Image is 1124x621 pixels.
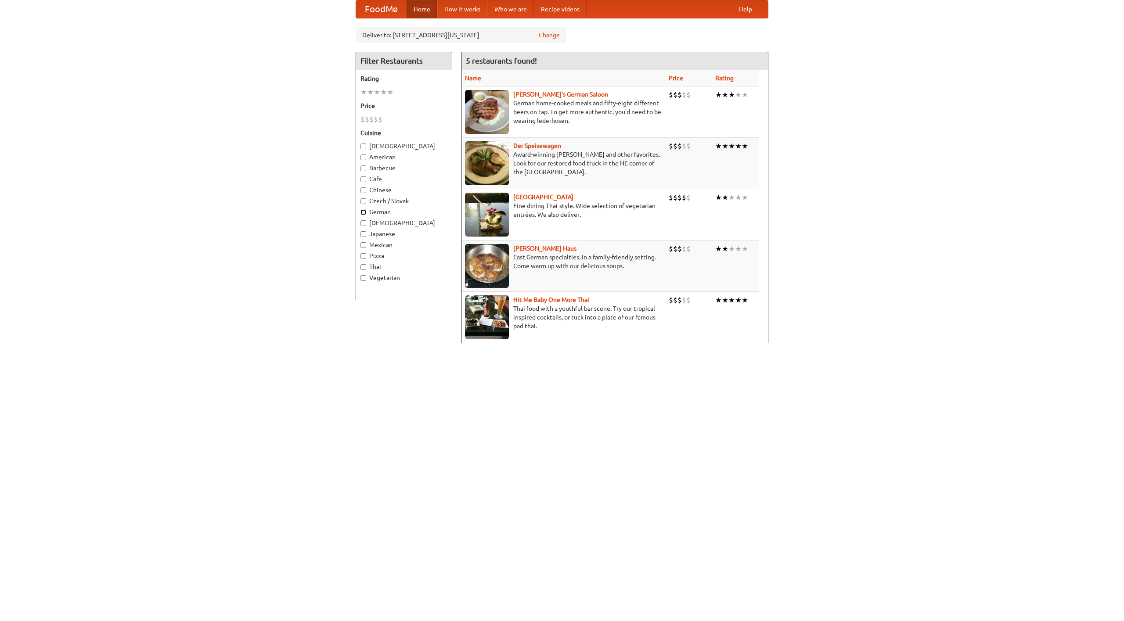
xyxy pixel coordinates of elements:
li: ★ [735,141,742,151]
li: $ [669,193,673,202]
li: $ [677,141,682,151]
li: ★ [728,295,735,305]
li: ★ [380,87,387,97]
a: Change [539,31,560,39]
li: ★ [735,244,742,254]
li: ★ [728,244,735,254]
li: ★ [715,295,722,305]
li: ★ [722,193,728,202]
a: Rating [715,75,734,82]
li: $ [374,115,378,124]
img: babythai.jpg [465,295,509,339]
li: $ [677,244,682,254]
p: Fine dining Thai-style. Wide selection of vegetarian entrées. We also deliver. [465,201,662,219]
label: Vegetarian [360,273,447,282]
input: American [360,154,366,160]
li: $ [682,295,686,305]
li: ★ [387,87,393,97]
li: ★ [735,295,742,305]
img: satay.jpg [465,193,509,237]
input: Japanese [360,231,366,237]
a: Recipe videos [534,0,587,18]
li: $ [677,295,682,305]
img: kohlhaus.jpg [465,244,509,288]
h5: Rating [360,74,447,83]
li: $ [669,244,673,254]
li: ★ [728,141,735,151]
label: Cafe [360,175,447,183]
li: ★ [742,244,748,254]
li: ★ [742,193,748,202]
input: Mexican [360,242,366,248]
li: ★ [722,90,728,100]
a: Name [465,75,481,82]
label: Mexican [360,241,447,249]
a: Home [407,0,437,18]
div: Deliver to: [STREET_ADDRESS][US_STATE] [356,27,566,43]
p: Award-winning [PERSON_NAME] and other favorites. Look for our restored food truck in the NE corne... [465,150,662,176]
input: Chinese [360,187,366,193]
input: [DEMOGRAPHIC_DATA] [360,144,366,149]
p: Thai food with a youthful bar scene. Try our tropical inspired cocktails, or tuck into a plate of... [465,304,662,330]
p: German home-cooked meals and fifty-eight different beers on tap. To get more authentic, you'd nee... [465,99,662,125]
a: Hit Me Baby One More Thai [513,296,589,303]
li: $ [360,115,365,124]
li: ★ [367,87,374,97]
li: $ [378,115,382,124]
a: Price [669,75,683,82]
li: ★ [722,141,728,151]
label: Japanese [360,230,447,238]
label: German [360,208,447,216]
li: ★ [715,90,722,100]
label: Pizza [360,251,447,260]
label: Barbecue [360,164,447,172]
li: ★ [728,90,735,100]
li: $ [686,141,691,151]
label: [DEMOGRAPHIC_DATA] [360,219,447,227]
li: ★ [722,295,728,305]
label: Chinese [360,186,447,194]
li: ★ [728,193,735,202]
input: Cafe [360,176,366,182]
li: ★ [735,90,742,100]
li: ★ [742,141,748,151]
a: Der Speisewagen [513,142,561,149]
li: $ [682,141,686,151]
li: $ [686,244,691,254]
label: Thai [360,262,447,271]
li: $ [686,90,691,100]
li: ★ [374,87,380,97]
li: $ [369,115,374,124]
li: $ [682,244,686,254]
li: ★ [722,244,728,254]
li: $ [686,295,691,305]
input: Czech / Slovak [360,198,366,204]
a: [PERSON_NAME] Haus [513,245,576,252]
a: How it works [437,0,487,18]
h5: Price [360,101,447,110]
li: ★ [715,193,722,202]
a: FoodMe [356,0,407,18]
li: $ [673,141,677,151]
label: American [360,153,447,162]
li: $ [686,193,691,202]
li: ★ [715,244,722,254]
input: Vegetarian [360,275,366,281]
input: Thai [360,264,366,270]
ng-pluralize: 5 restaurants found! [466,57,537,65]
b: [GEOGRAPHIC_DATA] [513,194,573,201]
input: Pizza [360,253,366,259]
a: Who we are [487,0,534,18]
li: $ [365,115,369,124]
li: ★ [360,87,367,97]
label: [DEMOGRAPHIC_DATA] [360,142,447,151]
a: [PERSON_NAME]'s German Saloon [513,91,608,98]
li: $ [677,90,682,100]
h5: Cuisine [360,129,447,137]
p: East German specialties, in a family-friendly setting. Come warm up with our delicious soups. [465,253,662,270]
li: $ [673,244,677,254]
li: ★ [715,141,722,151]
